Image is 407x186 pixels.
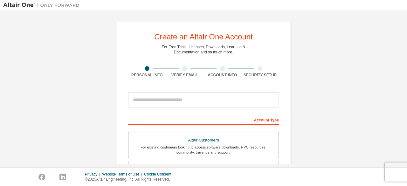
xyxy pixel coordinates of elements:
[85,177,175,182] p: © 2025 Altair Engineering, Inc. All Rights Reserved.
[144,172,175,177] div: Cookie Consent
[85,172,102,177] div: Privacy
[59,174,66,180] img: linkedin.svg
[132,145,275,155] div: For existing customers looking to access software downloads, HPC resources, community, trainings ...
[102,172,144,177] div: Website Terms of Use
[128,72,166,78] div: Personal Info
[203,72,241,78] div: Account Info
[241,72,279,78] div: Security Setup
[3,2,83,8] img: Altair One
[128,114,279,125] div: Account Type
[162,45,245,55] div: For Free Trials, Licenses, Downloads, Learning & Documentation and so much more.
[154,33,253,41] div: Create an Altair One Account
[38,174,45,180] img: facebook.svg
[166,72,204,78] div: Verify Email
[132,136,275,145] div: Altair Customers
